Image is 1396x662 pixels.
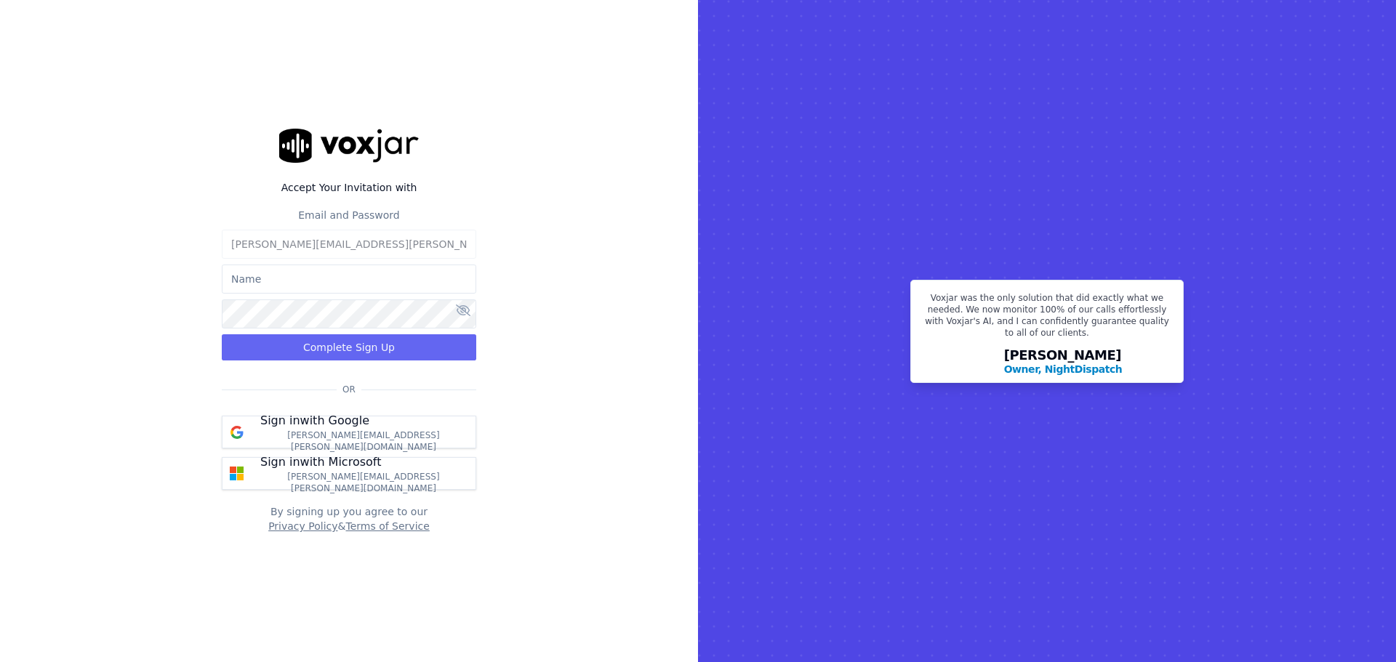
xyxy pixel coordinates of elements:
label: Accept Your Invitation with [222,180,476,195]
p: [PERSON_NAME][EMAIL_ADDRESS][PERSON_NAME][DOMAIN_NAME] [260,429,467,453]
p: Sign in with Microsoft [260,453,381,471]
button: Complete Sign Up [222,334,476,360]
button: Terms of Service [345,519,429,533]
input: Email [222,230,476,259]
span: Or [337,384,361,395]
button: Sign inwith Google [PERSON_NAME][EMAIL_ADDRESS][PERSON_NAME][DOMAIN_NAME] [222,416,476,448]
label: Email and Password [298,209,399,221]
img: microsoft Sign in button [222,459,252,488]
div: [PERSON_NAME] [1004,349,1123,376]
img: google Sign in button [222,418,252,447]
p: Voxjar was the only solution that did exactly what we needed. We now monitor 100% of our calls ef... [920,292,1174,344]
button: Sign inwith Microsoft [PERSON_NAME][EMAIL_ADDRESS][PERSON_NAME][DOMAIN_NAME] [222,457,476,490]
div: By signing up you agree to our & [222,504,476,533]
p: Owner, NightDispatch [1004,362,1123,376]
p: Sign in with Google [260,412,369,429]
p: [PERSON_NAME][EMAIL_ADDRESS][PERSON_NAME][DOMAIN_NAME] [260,471,467,494]
input: Name [222,265,476,294]
img: logo [279,129,419,163]
button: Privacy Policy [268,519,337,533]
